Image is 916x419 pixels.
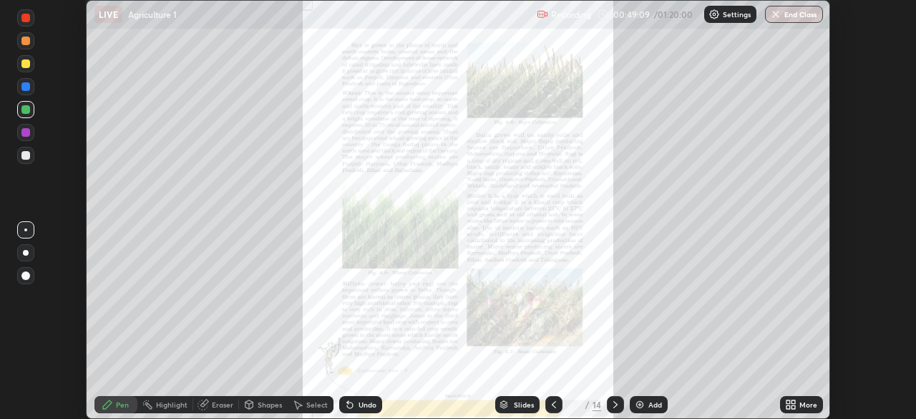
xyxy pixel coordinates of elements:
p: LIVE [99,9,118,20]
img: class-settings-icons [708,9,720,20]
p: Settings [723,11,751,18]
div: 7 [568,400,583,409]
div: Select [306,401,328,408]
div: Slides [514,401,534,408]
img: end-class-cross [770,9,781,20]
img: recording.375f2c34.svg [537,9,548,20]
img: add-slide-button [634,399,645,410]
p: Agriculture 1 [128,9,177,20]
div: Highlight [156,401,187,408]
div: Pen [116,401,129,408]
div: Eraser [212,401,233,408]
div: Add [648,401,662,408]
p: Recording [551,9,591,20]
div: More [799,401,817,408]
div: Shapes [258,401,282,408]
button: End Class [765,6,823,23]
div: 14 [593,398,601,411]
div: Undo [359,401,376,408]
div: / [585,400,590,409]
